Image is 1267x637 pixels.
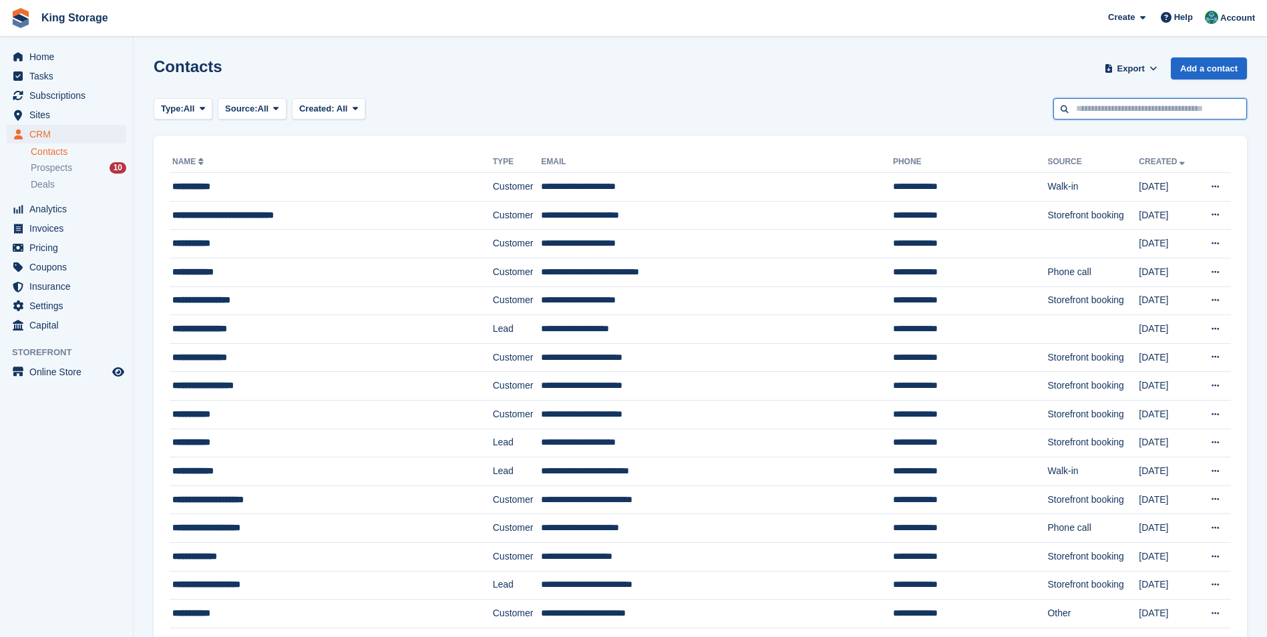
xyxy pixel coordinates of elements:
td: Customer [493,372,542,401]
span: Create [1108,11,1135,24]
td: [DATE] [1139,457,1197,486]
a: Deals [31,178,126,192]
span: Prospects [31,162,72,174]
td: [DATE] [1139,230,1197,258]
span: Storefront [12,346,133,359]
a: menu [7,125,126,144]
span: CRM [29,125,110,144]
td: [DATE] [1139,201,1197,230]
td: [DATE] [1139,286,1197,315]
td: [DATE] [1139,485,1197,514]
a: menu [7,47,126,66]
td: Walk-in [1047,173,1139,202]
button: Created: All [292,98,365,120]
td: Storefront booking [1047,343,1139,372]
span: All [258,102,269,116]
a: menu [7,219,126,238]
td: [DATE] [1139,173,1197,202]
span: Pricing [29,238,110,257]
a: menu [7,258,126,276]
img: stora-icon-8386f47178a22dfd0bd8f6a31ec36ba5ce8667c1dd55bd0f319d3a0aa187defe.svg [11,8,31,28]
td: Lead [493,429,542,457]
span: Online Store [29,363,110,381]
span: Account [1220,11,1255,25]
th: Type [493,152,542,173]
h1: Contacts [154,57,222,75]
a: menu [7,296,126,315]
a: menu [7,277,126,296]
a: Prospects 10 [31,161,126,175]
div: 10 [110,162,126,174]
span: Invoices [29,219,110,238]
button: Export [1101,57,1160,79]
img: John King [1205,11,1218,24]
span: Source: [225,102,257,116]
th: Email [541,152,893,173]
td: Customer [493,173,542,202]
span: Home [29,47,110,66]
a: Add a contact [1171,57,1247,79]
a: menu [7,363,126,381]
span: Sites [29,105,110,124]
td: Customer [493,258,542,286]
td: [DATE] [1139,315,1197,344]
span: Analytics [29,200,110,218]
td: Lead [493,571,542,600]
td: Customer [493,230,542,258]
td: Storefront booking [1047,400,1139,429]
a: Preview store [110,364,126,380]
td: [DATE] [1139,258,1197,286]
td: Lead [493,315,542,344]
span: All [184,102,195,116]
td: Lead [493,457,542,486]
a: menu [7,86,126,105]
td: Storefront booking [1047,286,1139,315]
span: Export [1117,62,1145,75]
a: Name [172,157,206,166]
td: Storefront booking [1047,542,1139,571]
td: [DATE] [1139,343,1197,372]
span: Insurance [29,277,110,296]
a: menu [7,105,126,124]
td: Phone call [1047,514,1139,543]
a: King Storage [36,7,114,29]
td: Storefront booking [1047,485,1139,514]
th: Phone [893,152,1048,173]
td: [DATE] [1139,429,1197,457]
td: [DATE] [1139,600,1197,628]
a: menu [7,200,126,218]
td: Customer [493,343,542,372]
td: Other [1047,600,1139,628]
td: Storefront booking [1047,372,1139,401]
td: Customer [493,400,542,429]
a: Created [1139,157,1188,166]
a: menu [7,238,126,257]
th: Source [1047,152,1139,173]
td: Phone call [1047,258,1139,286]
td: [DATE] [1139,514,1197,543]
td: [DATE] [1139,571,1197,600]
td: Storefront booking [1047,571,1139,600]
span: Subscriptions [29,86,110,105]
td: Customer [493,201,542,230]
td: Storefront booking [1047,429,1139,457]
span: Deals [31,178,55,191]
span: Coupons [29,258,110,276]
td: Customer [493,286,542,315]
span: Type: [161,102,184,116]
span: Created: [299,103,335,114]
td: Customer [493,485,542,514]
td: Customer [493,600,542,628]
span: All [337,103,348,114]
td: Customer [493,542,542,571]
a: menu [7,67,126,85]
button: Source: All [218,98,287,120]
a: Contacts [31,146,126,158]
span: Help [1174,11,1193,24]
td: [DATE] [1139,372,1197,401]
button: Type: All [154,98,212,120]
td: Walk-in [1047,457,1139,486]
a: menu [7,316,126,335]
span: Tasks [29,67,110,85]
td: Storefront booking [1047,201,1139,230]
